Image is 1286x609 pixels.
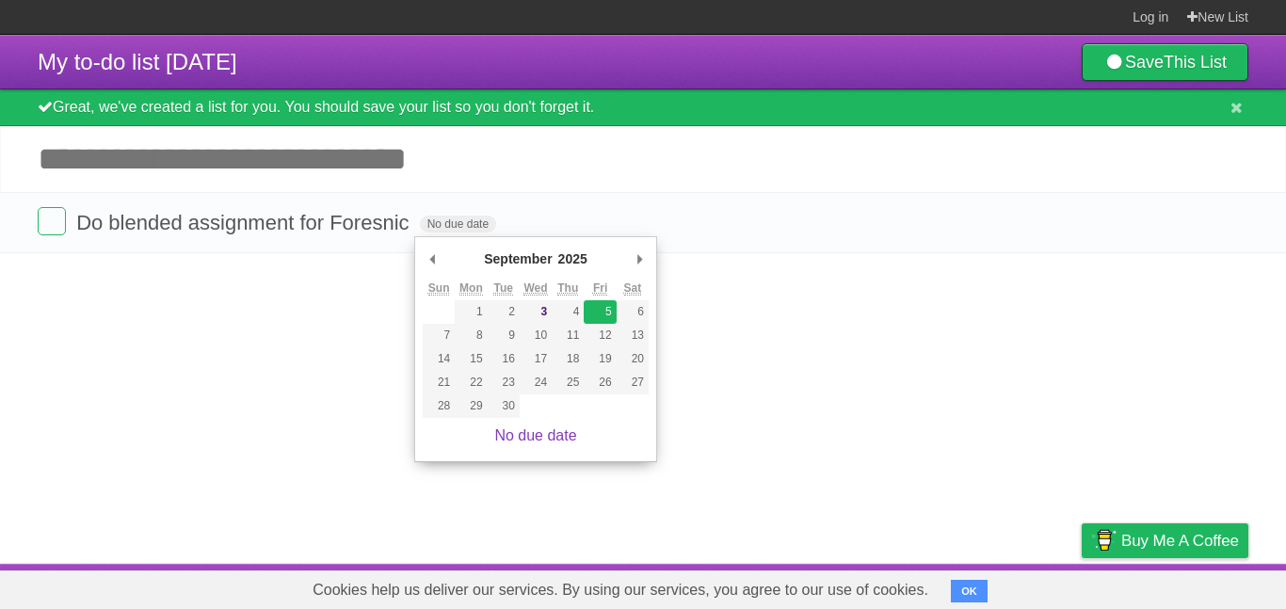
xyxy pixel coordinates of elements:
span: Cookies help us deliver our services. By using our services, you agree to our use of cookies. [294,571,947,609]
button: 11 [552,324,584,347]
button: 6 [617,300,649,324]
button: 18 [552,347,584,371]
button: 3 [520,300,552,324]
a: Developers [893,569,970,604]
button: Next Month [630,245,649,273]
button: 4 [552,300,584,324]
button: 28 [423,394,455,418]
button: 9 [488,324,520,347]
button: 2 [488,300,520,324]
img: Buy me a coffee [1091,524,1117,556]
button: 20 [617,347,649,371]
button: 25 [552,371,584,394]
button: 15 [455,347,487,371]
button: 1 [455,300,487,324]
a: Terms [993,569,1035,604]
abbr: Tuesday [493,281,512,296]
abbr: Saturday [624,281,642,296]
button: 8 [455,324,487,347]
div: 2025 [555,245,590,273]
abbr: Thursday [557,281,578,296]
button: 10 [520,324,552,347]
button: 12 [584,324,616,347]
b: This List [1164,53,1227,72]
a: No due date [494,427,576,443]
button: 7 [423,324,455,347]
button: 29 [455,394,487,418]
span: My to-do list [DATE] [38,49,237,74]
button: 22 [455,371,487,394]
span: Buy me a coffee [1121,524,1239,557]
a: Buy me a coffee [1082,523,1248,558]
button: 14 [423,347,455,371]
button: 24 [520,371,552,394]
abbr: Sunday [428,281,450,296]
button: 5 [584,300,616,324]
a: Privacy [1057,569,1106,604]
button: 27 [617,371,649,394]
label: Done [38,207,66,235]
button: Previous Month [423,245,442,273]
button: 16 [488,347,520,371]
button: 13 [617,324,649,347]
button: 19 [584,347,616,371]
button: 26 [584,371,616,394]
button: 23 [488,371,520,394]
button: 30 [488,394,520,418]
abbr: Monday [459,281,483,296]
a: Suggest a feature [1130,569,1248,604]
button: OK [951,580,988,602]
span: No due date [420,216,496,232]
button: 17 [520,347,552,371]
abbr: Wednesday [523,281,547,296]
span: Do blended assignment for Foresnic [76,211,413,234]
abbr: Friday [593,281,607,296]
a: About [831,569,871,604]
a: SaveThis List [1082,43,1248,81]
div: September [481,245,555,273]
button: 21 [423,371,455,394]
